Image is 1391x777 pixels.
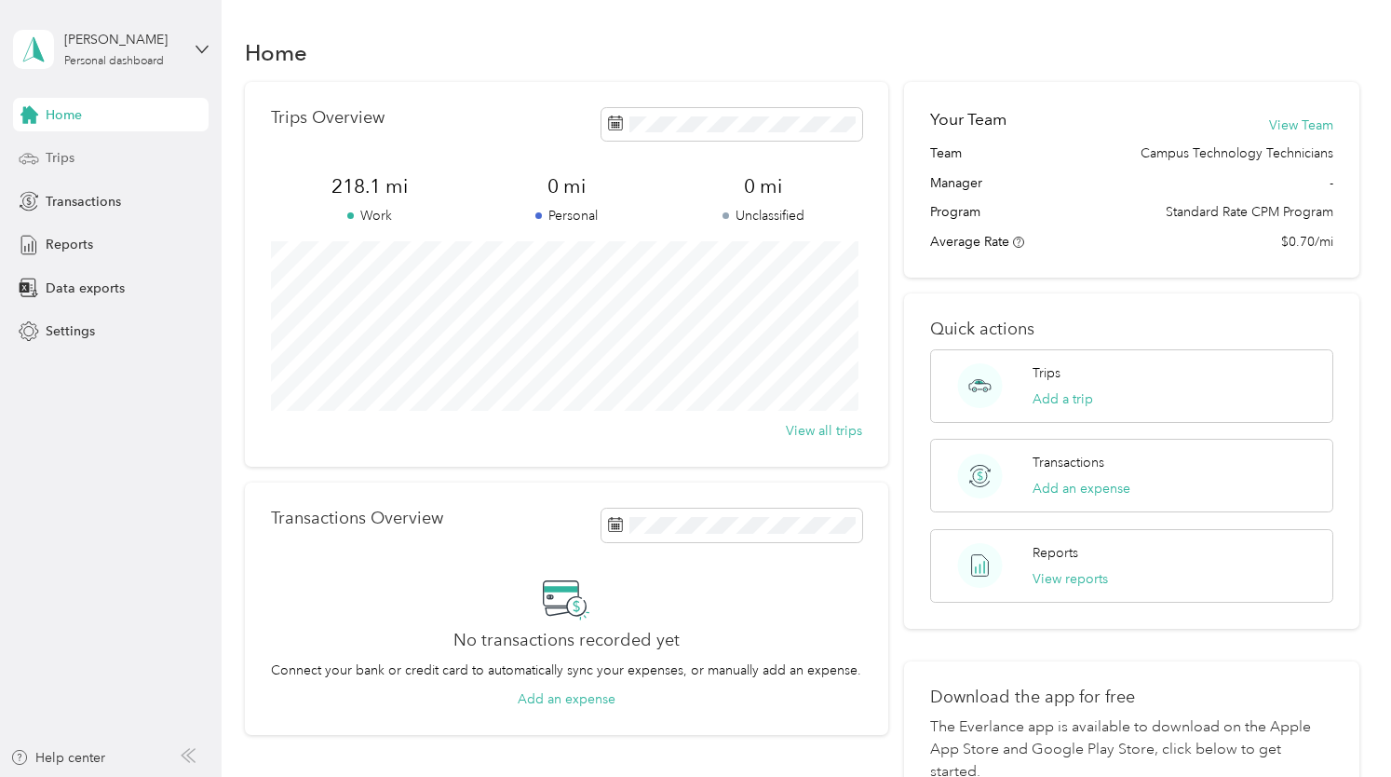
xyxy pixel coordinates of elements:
[1033,389,1093,409] button: Add a trip
[1033,543,1078,563] p: Reports
[46,105,82,125] span: Home
[665,206,862,225] p: Unclassified
[46,235,93,254] span: Reports
[930,108,1006,131] h2: Your Team
[930,688,1332,707] p: Download the app for free
[453,631,680,650] h2: No transactions recorded yet
[786,421,862,441] button: View all trips
[271,108,385,128] p: Trips Overview
[1166,202,1333,222] span: Standard Rate CPM Program
[1330,173,1333,193] span: -
[1141,143,1333,163] span: Campus Technology Technicians
[46,321,95,341] span: Settings
[271,661,861,680] p: Connect your bank or credit card to automatically sync your expenses, or manually add an expense.
[46,148,74,168] span: Trips
[1033,453,1104,472] p: Transactions
[271,509,443,528] p: Transactions Overview
[1033,569,1108,589] button: View reports
[46,279,125,298] span: Data exports
[930,234,1009,250] span: Average Rate
[271,206,468,225] p: Work
[930,173,982,193] span: Manager
[467,206,665,225] p: Personal
[930,202,980,222] span: Program
[1033,363,1060,383] p: Trips
[1033,479,1130,498] button: Add an expense
[64,56,164,67] div: Personal dashboard
[10,748,105,768] button: Help center
[1281,232,1333,252] span: $0.70/mi
[1269,116,1333,135] button: View Team
[518,689,615,709] button: Add an expense
[1287,673,1391,777] iframe: Everlance-gr Chat Button Frame
[46,192,121,211] span: Transactions
[271,173,468,199] span: 218.1 mi
[930,143,962,163] span: Team
[930,320,1332,339] p: Quick actions
[665,173,862,199] span: 0 mi
[245,43,307,62] h1: Home
[64,30,181,49] div: [PERSON_NAME]
[467,173,665,199] span: 0 mi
